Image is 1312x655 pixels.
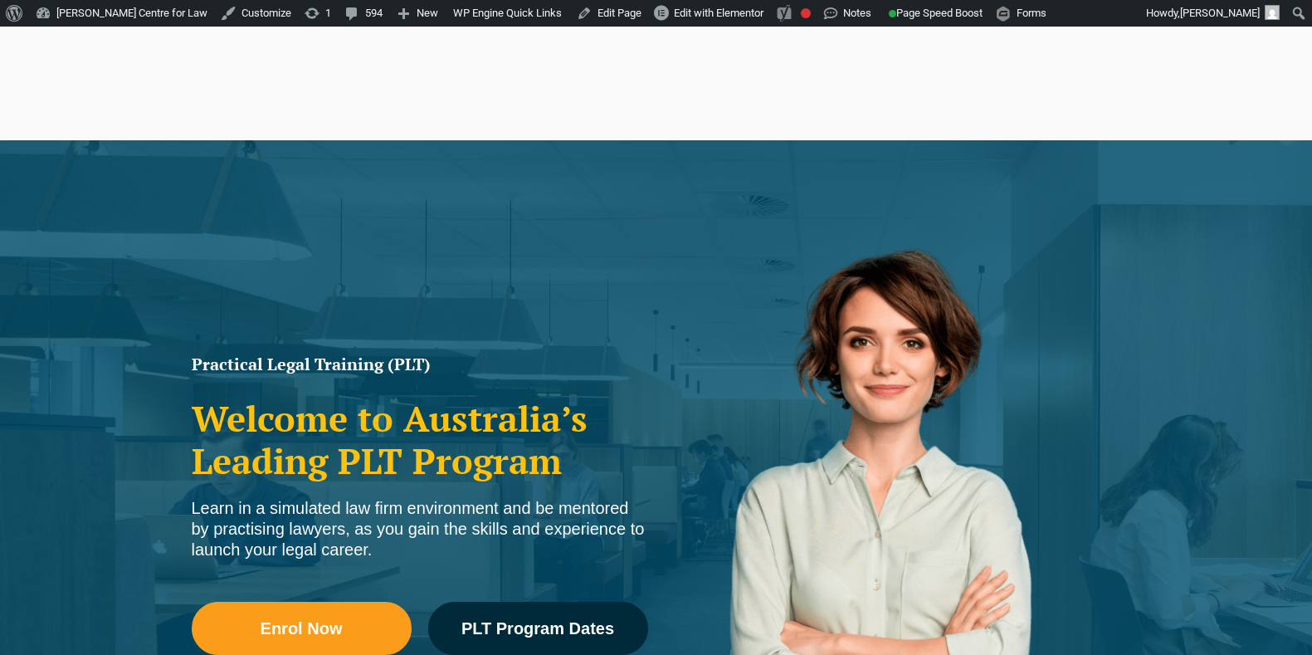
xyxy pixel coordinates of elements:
span: Enrol Now [261,620,343,637]
span: Edit with Elementor [674,7,763,19]
div: Learn in a simulated law firm environment and be mentored by practising lawyers, as you gain the ... [192,498,648,560]
div: Focus keyphrase not set [801,8,811,18]
h2: Welcome to Australia’s Leading PLT Program [192,398,648,481]
span: PLT Program Dates [461,620,614,637]
h1: Practical Legal Training (PLT) [192,356,648,373]
span: [PERSON_NAME] [1180,7,1260,19]
a: PLT Program Dates [428,602,648,655]
a: Enrol Now [192,602,412,655]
